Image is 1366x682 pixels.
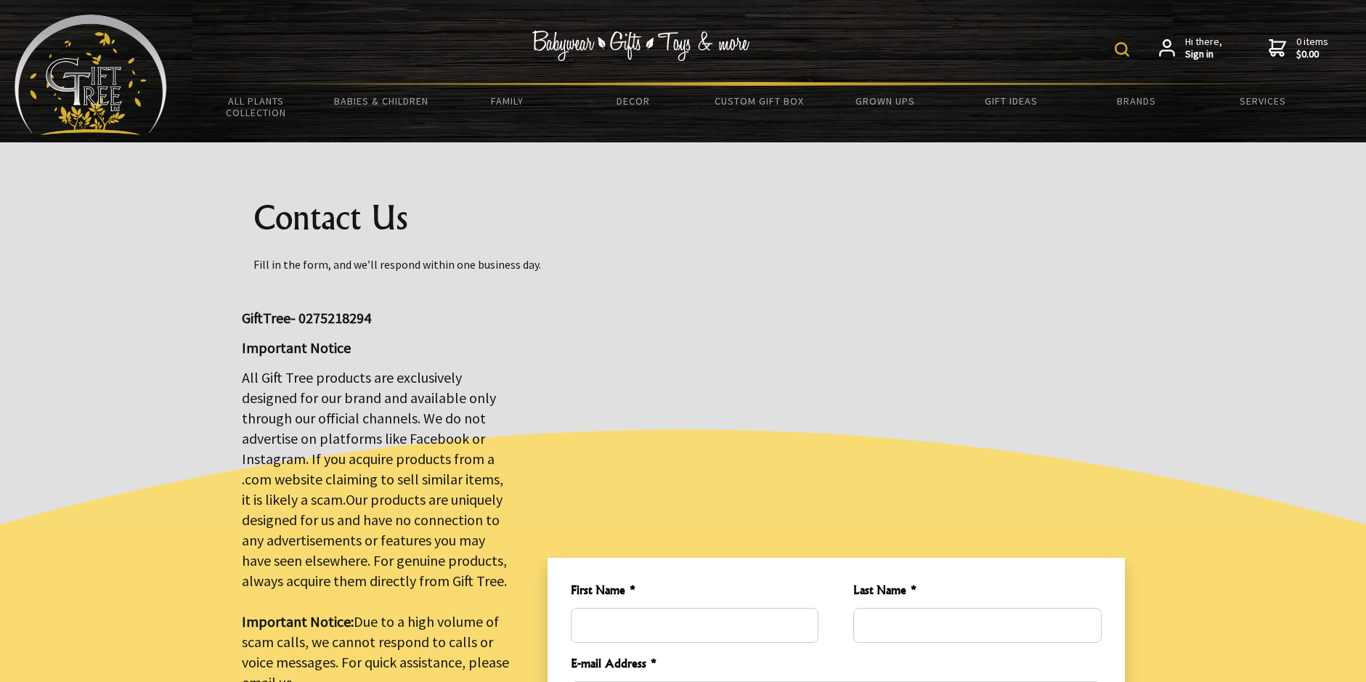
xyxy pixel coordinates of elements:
[242,612,354,630] strong: Important Notice:
[1074,86,1200,116] a: Brands
[1159,36,1222,61] a: Hi there,Sign in
[1296,35,1328,61] span: 0 items
[570,86,696,116] a: Decor
[444,86,570,116] a: Family
[1185,48,1222,61] strong: Sign in
[571,654,1102,675] span: E-mail Address *
[571,581,818,602] span: First Name *
[1200,86,1325,116] a: Services
[1185,36,1222,61] span: Hi there,
[242,338,351,357] strong: Important Notice
[696,86,822,116] a: Custom Gift Box
[1296,48,1328,61] strong: $0.00
[1115,42,1129,57] img: product search
[1269,36,1328,61] a: 0 items$0.00
[15,15,167,135] img: Babyware - Gifts - Toys and more...
[571,608,818,643] input: First Name *
[193,86,319,128] a: All Plants Collection
[853,581,1101,602] span: Last Name *
[853,608,1101,643] input: Last Name *
[253,256,1113,273] p: Fill in the form, and we’ll respond within one business day.
[242,309,371,327] big: GiftTree- 0275218294
[253,200,1113,235] h1: Contact Us
[822,86,948,116] a: Grown Ups
[948,86,1073,116] a: Gift Ideas
[319,86,444,116] a: Babies & Children
[532,31,750,61] img: Babywear - Gifts - Toys & more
